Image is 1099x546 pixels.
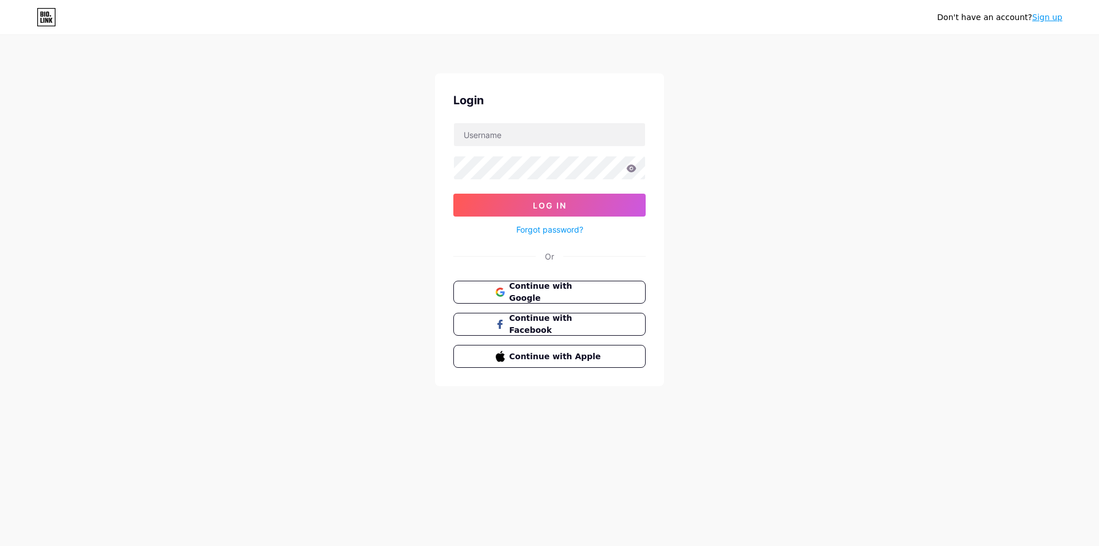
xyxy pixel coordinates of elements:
[509,280,604,304] span: Continue with Google
[937,11,1062,23] div: Don't have an account?
[454,123,645,146] input: Username
[453,194,646,217] button: Log In
[516,223,583,235] a: Forgot password?
[545,250,554,262] div: Or
[453,345,646,368] button: Continue with Apple
[453,281,646,304] button: Continue with Google
[533,201,567,210] span: Log In
[1032,13,1062,22] a: Sign up
[509,312,604,336] span: Continue with Facebook
[509,351,604,363] span: Continue with Apple
[453,92,646,109] div: Login
[453,313,646,336] button: Continue with Facebook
